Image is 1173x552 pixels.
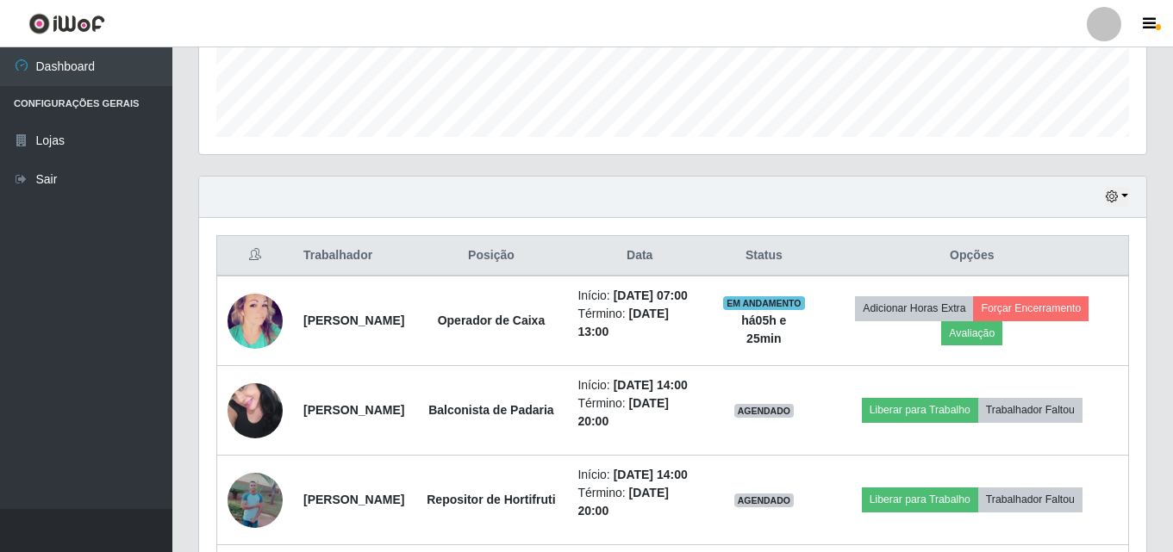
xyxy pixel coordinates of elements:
th: Data [567,236,712,276]
time: [DATE] 14:00 [614,468,688,481]
strong: Repositor de Hortifruti [427,493,555,506]
button: Trabalhador Faltou [978,487,1083,512]
button: Avaliação [941,321,1002,345]
th: Status [712,236,815,276]
strong: [PERSON_NAME] [303,313,404,327]
button: Liberar para Trabalho [862,487,978,512]
strong: há 05 h e 25 min [741,313,786,345]
span: AGENDADO [734,493,795,507]
img: 1746197830896.jpeg [228,374,283,447]
time: [DATE] 14:00 [614,378,688,392]
strong: [PERSON_NAME] [303,403,404,417]
span: EM ANDAMENTO [723,296,805,310]
strong: Operador de Caixa [438,313,546,327]
button: Trabalhador Faltou [978,398,1083,422]
strong: Balconista de Padaria [428,403,554,417]
button: Liberar para Trabalho [862,398,978,422]
li: Término: [577,305,702,341]
li: Término: [577,484,702,520]
time: [DATE] 07:00 [614,288,688,302]
li: Início: [577,466,702,484]
button: Adicionar Horas Extra [855,296,973,320]
img: 1598866679921.jpeg [228,280,283,362]
li: Início: [577,376,702,394]
span: AGENDADO [734,404,795,418]
li: Término: [577,394,702,431]
strong: [PERSON_NAME] [303,493,404,506]
th: Posição [415,236,567,276]
button: Forçar Encerramento [973,296,1089,320]
li: Início: [577,287,702,305]
th: Trabalhador [293,236,415,276]
th: Opções [816,236,1129,276]
img: CoreUI Logo [28,13,105,34]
